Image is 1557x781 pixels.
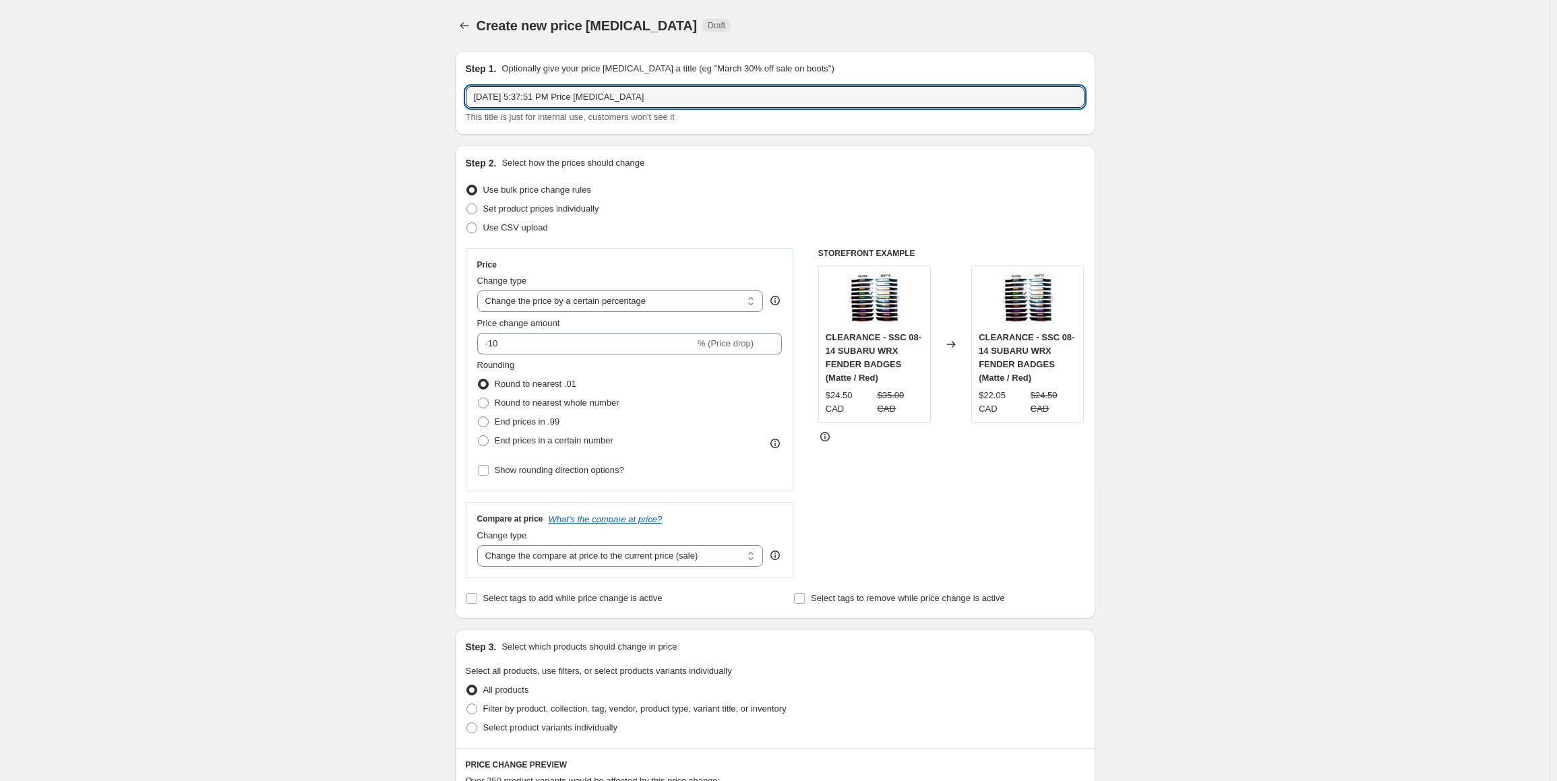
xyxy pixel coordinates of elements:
span: End prices in a certain number [495,435,613,445]
span: CLEARANCE - SSC 08-14 SUBARU WRX FENDER BADGES (Matte / Red) [826,332,921,383]
div: help [768,294,782,307]
div: help [768,549,782,562]
span: Show rounding direction options? [495,465,624,475]
p: Select which products should change in price [501,640,677,654]
span: Change type [477,530,527,540]
h6: STOREFRONT EXAMPLE [818,248,1085,259]
span: Select tags to remove while price change is active [811,593,1005,603]
button: What's the compare at price? [549,514,663,524]
span: Price change amount [477,318,560,328]
span: Filter by product, collection, tag, vendor, product type, variant title, or inventory [483,704,787,714]
p: Select how the prices should change [501,156,644,170]
span: Use CSV upload [483,222,548,232]
span: Round to nearest .01 [495,379,576,389]
input: -15 [477,333,695,354]
h2: Step 2. [466,156,497,170]
h2: Step 1. [466,62,497,75]
h3: Compare at price [477,513,543,524]
span: CLEARANCE - SSC 08-14 SUBARU WRX FENDER BADGES (Matte / Red) [979,332,1074,383]
input: 30% off holiday sale [466,86,1085,108]
span: Select product variants individually [483,722,617,732]
span: Draft [708,20,725,31]
span: Select tags to add while price change is active [483,593,663,603]
span: Select all products, use filters, or select products variants individually [466,666,732,676]
h3: Price [477,259,497,270]
img: Polish_20200426_225400094_80x.jpg [1001,273,1055,327]
span: Create new price [MEDICAL_DATA] [477,18,698,33]
h6: PRICE CHANGE PREVIEW [466,759,1085,770]
span: Use bulk price change rules [483,185,591,195]
span: This title is just for internal use, customers won't see it [466,112,675,122]
span: $22.05 CAD [979,390,1006,414]
span: Change type [477,276,527,286]
span: Rounding [477,360,515,370]
span: $24.50 CAD [826,390,853,414]
img: Polish_20200426_225400094_80x.jpg [847,273,901,327]
span: All products [483,685,529,695]
span: Set product prices individually [483,204,599,214]
span: Round to nearest whole number [495,398,619,408]
span: End prices in .99 [495,416,560,427]
span: $24.50 CAD [1031,390,1058,414]
button: Price change jobs [455,16,474,35]
span: $35.00 CAD [877,390,904,414]
h2: Step 3. [466,640,497,654]
p: Optionally give your price [MEDICAL_DATA] a title (eg "March 30% off sale on boots") [501,62,834,75]
span: % (Price drop) [698,338,754,348]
